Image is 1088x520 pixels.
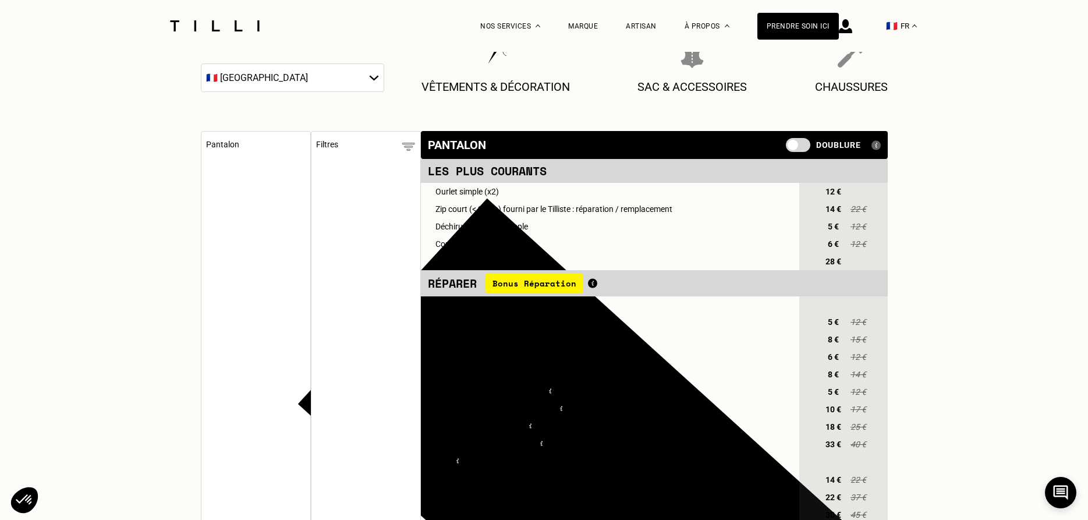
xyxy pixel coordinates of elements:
[757,13,839,40] a: Prendre soin ici
[537,438,546,448] img: Qu'est ce que le remaillage ?
[725,24,729,27] img: Menu déroulant à propos
[421,331,799,348] td: Déchirure : couture complexe avec empiècement
[421,401,799,418] td: Trou : raccommodage complexe
[526,421,535,431] img: Qu'est ce que le remaillage ?
[850,493,867,502] span: 37 €
[850,387,867,397] span: 12 €
[421,436,799,453] td: Trou : remaillage complexe
[815,80,888,94] p: Chaussures
[816,140,861,150] span: Doublure
[850,475,867,484] span: 22 €
[823,222,844,231] span: 5 €
[428,138,486,152] div: Pantalon
[850,405,867,414] span: 17 €
[823,405,844,414] span: 10 €
[850,422,867,431] span: 25 €
[421,348,799,366] td: Couture décousue simple
[838,42,864,68] img: Chaussures
[850,335,867,344] span: 15 €
[568,22,598,30] a: Marque
[823,204,844,214] span: 14 €
[421,253,799,270] td: Bas de jambes (x2)
[823,370,844,379] span: 8 €
[166,20,264,31] img: Logo du service de couturière Tilli
[557,404,566,413] img: Qu'est ce que le raccommodage ?
[823,239,844,249] span: 6 €
[912,24,917,27] img: menu déroulant
[823,510,844,519] span: 30 €
[637,80,747,94] p: Sac & Accessoires
[421,80,570,94] p: Vêtements & décoration
[421,453,799,471] td: Zips
[428,162,792,179] div: Les plus courants
[536,24,540,27] img: Menu déroulant
[588,278,597,288] img: Qu'est ce que le Bonus Réparation ?
[823,257,844,266] span: 28 €
[428,274,792,293] div: Réparer
[316,140,416,154] div: Filtres
[626,22,657,30] a: Artisan
[850,510,867,519] span: 45 €
[453,456,462,466] img: Dois fournir du matériel ?
[421,218,799,235] td: Déchirure : couture simple
[421,383,799,401] td: Trou : raccommodage simple
[421,296,799,313] td: Déchirures / trous
[823,387,844,397] span: 5 €
[421,313,799,331] td: Déchirure : couture simple
[482,42,509,68] img: Vêtements & décoration
[823,475,844,484] span: 14 €
[421,471,799,489] td: Zip court (< 25cm) fourni par le Tilliste : réparation / remplacement
[681,42,704,68] img: Sac & Accessoires
[850,317,867,327] span: 12 €
[823,335,844,344] span: 8 €
[823,187,844,196] span: 12 €
[823,422,844,431] span: 18 €
[871,140,881,150] img: Qu'est ce qu'une doublure ?
[545,386,555,396] img: Qu'est ce que le raccommodage ?
[823,493,844,502] span: 22 €
[850,370,867,379] span: 14 €
[823,352,844,362] span: 6 €
[421,235,799,253] td: Couture décousue simple
[485,274,583,293] span: Bonus Réparation
[839,19,852,33] img: icône connexion
[421,418,799,436] td: Trou : remaillage simple
[850,440,867,449] span: 40 €
[850,352,867,362] span: 12 €
[421,183,799,200] td: Ourlet simple (x2)
[421,489,799,506] td: Zip moyen (25-40cm) fourni par le Tilliste : réparation / remplacement
[823,440,844,449] span: 33 €
[421,366,799,383] td: Couture décousue complexe
[850,222,867,231] span: 12 €
[850,239,867,249] span: 12 €
[421,200,799,218] td: Zip court (< 25cm) fourni par le Tilliste : réparation / remplacement
[886,20,898,31] span: 🇫🇷
[401,140,416,154] img: Filtres
[823,317,844,327] span: 5 €
[850,204,867,214] span: 22 €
